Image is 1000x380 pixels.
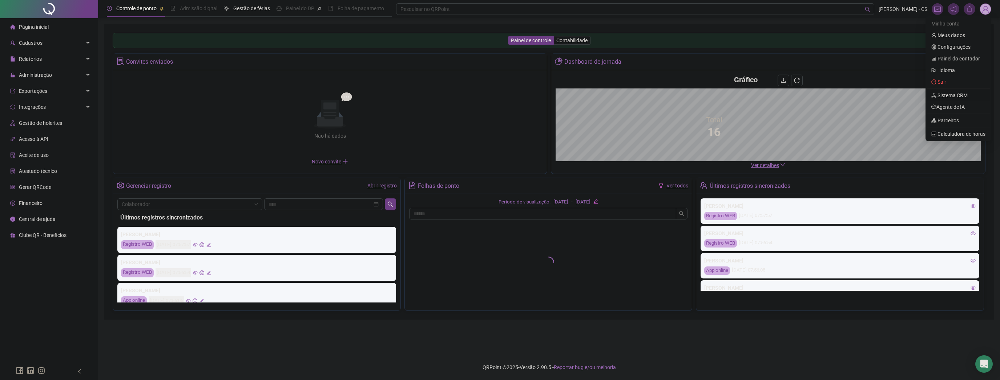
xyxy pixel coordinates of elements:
[193,298,197,303] span: global
[780,162,785,167] span: down
[931,118,959,123] a: apartment Parceiros
[704,257,976,265] div: [PERSON_NAME]
[19,88,47,94] span: Exportações
[734,75,758,85] h4: Gráfico
[10,153,15,158] span: audit
[149,296,184,305] div: [DATE] 07:56:05
[658,183,664,188] span: filter
[781,78,786,83] span: download
[19,152,49,158] span: Aceite de uso
[387,201,393,207] span: search
[19,40,43,46] span: Cadastros
[971,231,976,236] span: eye
[312,159,348,165] span: Novo convite
[950,6,957,12] span: notification
[121,258,392,266] div: [PERSON_NAME]
[317,7,322,11] span: pushpin
[19,104,46,110] span: Integrações
[121,296,147,305] div: App online
[555,58,562,65] span: pie-chart
[77,369,82,374] span: left
[520,364,536,370] span: Versão
[704,239,976,248] div: [DATE] 07:56:54
[19,24,49,30] span: Página inicial
[704,266,976,275] div: [DATE] 07:56:05
[338,5,384,11] span: Folha de pagamento
[971,258,976,263] span: eye
[98,355,1000,380] footer: QRPoint © 2025 - 2.90.5 -
[10,185,15,190] span: qrcode
[704,229,976,237] div: [PERSON_NAME]
[121,268,154,277] div: Registro WEB
[704,202,976,210] div: [PERSON_NAME]
[19,168,57,174] span: Atestado técnico
[704,239,737,248] div: Registro WEB
[199,270,204,275] span: global
[971,285,976,290] span: eye
[367,183,397,189] a: Abrir registro
[116,5,157,11] span: Controle de ponto
[499,198,551,206] div: Período de visualização:
[121,230,392,238] div: [PERSON_NAME]
[10,169,15,174] span: solution
[10,233,15,238] span: gift
[931,44,971,50] a: setting Configurações
[931,66,936,74] span: flag
[10,56,15,62] span: file
[931,56,980,62] a: bar-chart Painel do contador
[879,5,927,13] span: [PERSON_NAME] - CS
[160,7,164,11] span: pushpin
[120,213,393,222] div: Últimos registros sincronizados
[10,201,15,206] span: dollar
[117,58,124,65] span: solution
[277,6,282,11] span: dashboard
[931,104,965,110] a: commentAgente de IA
[10,217,15,222] span: info-circle
[121,286,392,294] div: [PERSON_NAME]
[543,257,554,268] span: loading
[751,162,779,168] span: Ver detalhes
[927,18,990,29] div: Minha conta
[206,270,211,275] span: edit
[27,367,34,374] span: linkedin
[186,298,191,303] span: eye
[193,270,198,275] span: eye
[224,6,229,11] span: sun
[19,56,42,62] span: Relatórios
[342,158,348,164] span: plus
[931,32,965,38] a: user Meus dados
[286,5,314,11] span: Painel do DP
[666,183,688,189] a: Ver todos
[408,182,416,189] span: file-text
[704,284,976,292] div: [PERSON_NAME]
[980,4,991,15] img: 94382
[511,37,551,43] span: Painel de controle
[117,182,124,189] span: setting
[931,92,968,98] a: deployment-unit Sistema CRM
[556,37,588,43] span: Contabilidade
[10,120,15,126] span: apartment
[975,355,993,373] div: Open Intercom Messenger
[794,78,800,83] span: reload
[156,268,191,277] div: [DATE] 07:56:54
[966,6,973,12] span: bell
[704,212,737,220] div: Registro WEB
[19,200,43,206] span: Financeiro
[10,104,15,110] span: sync
[10,136,15,142] span: api
[593,199,598,204] span: edit
[865,7,870,12] span: search
[121,240,154,249] div: Registro WEB
[710,180,790,192] div: Últimos registros sincronizados
[170,6,176,11] span: file-done
[16,367,23,374] span: facebook
[19,184,51,190] span: Gerar QRCode
[199,242,204,247] span: global
[571,198,573,206] div: -
[126,56,173,68] div: Convites enviados
[10,72,15,78] span: lock
[19,72,52,78] span: Administração
[10,24,15,29] span: home
[19,216,56,222] span: Central de ajuda
[297,132,363,140] div: Não há dados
